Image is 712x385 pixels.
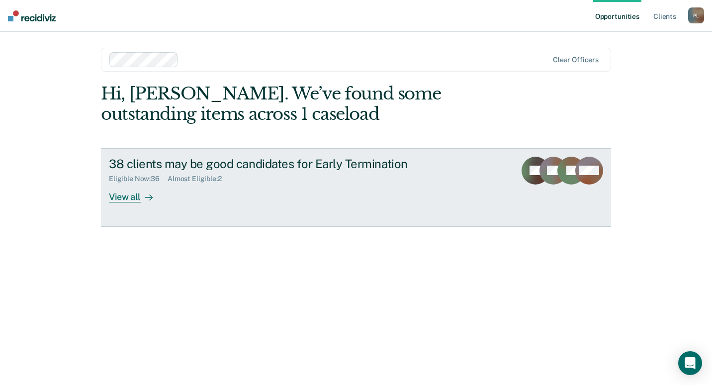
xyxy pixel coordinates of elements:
a: 38 clients may be good candidates for Early TerminationEligible Now:36Almost Eligible:2View all [101,148,611,227]
div: View all [109,183,165,202]
img: Recidiviz [8,10,56,21]
div: P L [688,7,704,23]
div: Clear officers [553,56,599,64]
button: PL [688,7,704,23]
div: Almost Eligible : 2 [168,175,230,183]
div: Open Intercom Messenger [678,351,702,375]
div: Eligible Now : 36 [109,175,168,183]
div: 38 clients may be good candidates for Early Termination [109,157,458,171]
div: Hi, [PERSON_NAME]. We’ve found some outstanding items across 1 caseload [101,84,509,124]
